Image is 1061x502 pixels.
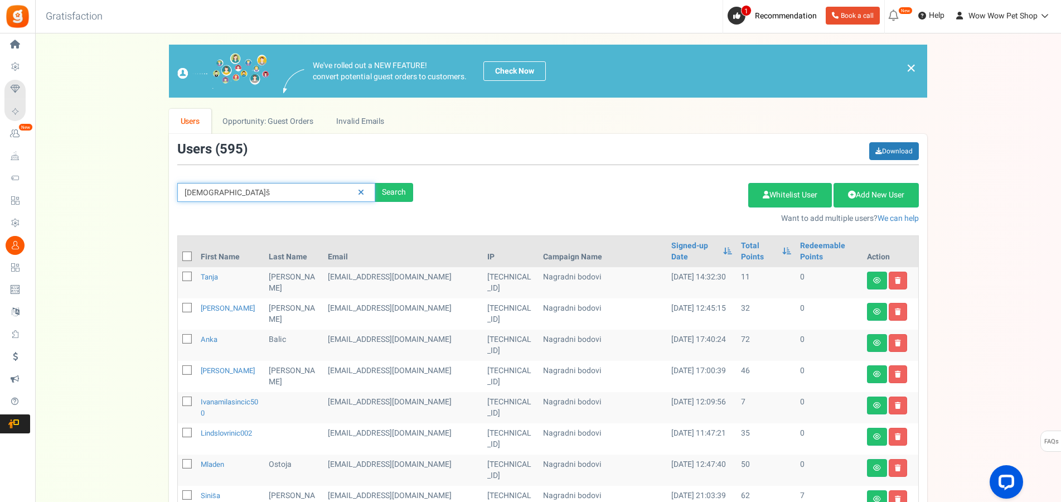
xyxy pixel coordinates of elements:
td: [TECHNICAL_ID] [483,267,539,298]
td: 0 [796,392,863,423]
td: [TECHNICAL_ID] [483,330,539,361]
td: 0 [796,423,863,455]
a: Check Now [483,61,546,81]
td: [TECHNICAL_ID] [483,455,539,486]
i: View details [873,371,881,378]
i: View details [873,402,881,409]
td: [EMAIL_ADDRESS][DOMAIN_NAME] [323,361,483,392]
td: [DATE] 12:09:56 [667,392,736,423]
i: Delete user [895,277,901,284]
h3: Gratisfaction [33,6,115,28]
p: We've rolled out a NEW FEATURE! convert potential guest orders to customers. [313,60,467,83]
td: 7 [737,392,796,423]
h3: Users ( ) [177,142,248,157]
td: 0 [796,267,863,298]
a: Signed-up Date [671,240,717,263]
td: Balic [264,330,323,361]
em: New [898,7,913,15]
span: Help [926,10,944,21]
i: View details [873,340,881,346]
div: Search [375,183,413,202]
i: Delete user [895,465,901,471]
th: First Name [196,236,264,267]
i: Delete user [895,433,901,440]
i: View details [873,433,881,440]
td: 46 [737,361,796,392]
td: [PERSON_NAME] [264,361,323,392]
th: Campaign Name [539,236,667,267]
img: images [283,69,304,93]
td: Ostoja [264,455,323,486]
a: Whitelist User [748,183,832,207]
a: Redeemable Points [800,240,858,263]
a: [PERSON_NAME] [201,303,255,313]
span: Recommendation [755,10,817,22]
td: [TECHNICAL_ID] [483,423,539,455]
td: 32 [737,298,796,330]
a: Invalid Emails [325,109,396,134]
td: customer [323,392,483,423]
th: Last Name [264,236,323,267]
td: 72 [737,330,796,361]
td: customer [323,330,483,361]
td: Nagradni bodovi [539,330,667,361]
td: Nagradni bodovi [539,423,667,455]
img: images [177,53,269,89]
span: Wow Wow Pet Shop [968,10,1038,22]
i: Delete user [895,340,901,346]
td: 11 [737,267,796,298]
td: Nagradni bodovi [539,455,667,486]
a: ivanamilasincic500 [201,397,258,418]
td: 0 [796,455,863,486]
td: Nagradni bodovi [539,267,667,298]
p: Want to add multiple users? [430,213,919,224]
a: Opportunity: Guest Orders [211,109,324,134]
td: Nagradni bodovi [539,298,667,330]
td: [EMAIL_ADDRESS][DOMAIN_NAME] [323,423,483,455]
td: [PERSON_NAME] [264,267,323,298]
a: Users [169,109,211,134]
input: Search by email or name [177,183,375,202]
td: Nagradni bodovi [539,361,667,392]
a: lindslovrinic002 [201,428,252,438]
i: View details [873,308,881,315]
i: Delete user [895,371,901,378]
a: Book a call [826,7,880,25]
td: [DATE] 12:47:40 [667,455,736,486]
i: Delete user [895,402,901,409]
span: 1 [741,5,752,16]
td: 0 [796,361,863,392]
a: New [4,124,30,143]
a: Total Points [741,240,777,263]
img: Gratisfaction [5,4,30,29]
span: 595 [220,139,243,159]
i: Delete user [895,308,901,315]
span: FAQs [1044,431,1059,452]
td: [EMAIL_ADDRESS][DOMAIN_NAME] [323,298,483,330]
a: Siniša [201,490,220,501]
a: Help [914,7,949,25]
i: View details [873,277,881,284]
td: [PERSON_NAME] [264,298,323,330]
a: Mladen [201,459,224,470]
td: Nagradni bodovi [539,392,667,423]
a: × [906,61,916,75]
td: 35 [737,423,796,455]
td: [DATE] 17:00:39 [667,361,736,392]
a: Download [869,142,919,160]
th: Email [323,236,483,267]
td: [TECHNICAL_ID] [483,392,539,423]
i: View details [873,465,881,471]
td: [EMAIL_ADDRESS][DOMAIN_NAME] [323,267,483,298]
td: 50 [737,455,796,486]
a: We can help [878,213,919,224]
td: [DATE] 11:47:21 [667,423,736,455]
th: Action [863,236,918,267]
td: [EMAIL_ADDRESS][DOMAIN_NAME] [323,455,483,486]
td: 0 [796,330,863,361]
td: [TECHNICAL_ID] [483,361,539,392]
a: Tanja [201,272,218,282]
em: New [18,123,33,131]
a: Anka [201,334,217,345]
